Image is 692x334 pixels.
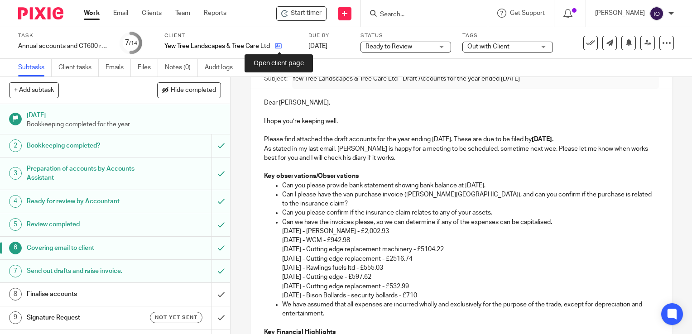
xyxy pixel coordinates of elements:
[58,59,99,76] a: Client tasks
[84,9,100,18] a: Work
[138,59,158,76] a: Files
[264,98,659,107] p: Dear [PERSON_NAME],
[18,7,63,19] img: Pixie
[264,135,659,144] p: Please find attached the draft accounts for the year ending [DATE]. These are due to be filed by
[291,9,322,18] span: Start timer
[27,287,144,301] h1: Finalise accounts
[18,32,109,39] label: Task
[282,291,659,300] p: [DATE] - Bison Bollards - security bollards - £710
[9,242,22,254] div: 6
[204,9,226,18] a: Reports
[129,41,137,46] small: /14
[9,311,22,324] div: 9
[282,218,659,227] p: Can we have the invoices please, so we can determine if any of the expenses can be capitalised.
[113,9,128,18] a: Email
[467,43,509,50] span: Out with Client
[157,82,221,98] button: Hide completed
[27,139,144,153] h1: Bookkeeping completed?
[27,195,144,208] h1: Ready for review by Accountant
[9,288,22,301] div: 8
[365,43,412,50] span: Ready to Review
[308,43,327,49] span: [DATE]
[27,109,221,120] h1: [DATE]
[595,9,645,18] p: [PERSON_NAME]
[510,10,545,16] span: Get Support
[282,236,659,245] p: [DATE] - WGM - £942.98
[462,32,553,39] label: Tags
[264,144,659,163] p: As stated in my last email, [PERSON_NAME] is happy for a meeting to be scheduled, sometime next w...
[264,117,659,126] p: I hope you’re keeping well.
[165,59,198,76] a: Notes (0)
[379,11,461,19] input: Search
[9,265,22,277] div: 7
[106,59,131,76] a: Emails
[282,300,659,319] p: We have assumed that all expenses are incurred wholly and exclusively for the purpose of the trad...
[282,282,659,291] p: [DATE] - Cutting edge replacement - £532.99
[171,87,216,94] span: Hide completed
[276,6,327,21] div: Yew Tree Landscapes & Tree Care Ltd - FFA - Annual accounts and CT600 return - BOOKKEEPING CLIENTS
[164,42,270,51] p: Yew Tree Landscapes & Tree Care Ltd - FFA
[360,32,451,39] label: Status
[649,6,664,21] img: svg%3E
[142,9,162,18] a: Clients
[9,139,22,152] div: 2
[27,162,144,185] h1: Preparation of accounts by Accounts Assistant
[18,59,52,76] a: Subtasks
[282,190,659,209] p: Can I please have the van purchase invoice ([PERSON_NAME][GEOGRAPHIC_DATA]), and can you confirm ...
[282,272,659,282] p: [DATE] - Cutting edge - £597.62
[27,120,221,129] p: Bookkeeping completed for the year
[282,254,659,263] p: [DATE] - Cutting edge replacement - £2516.74
[164,32,297,39] label: Client
[264,173,359,179] strong: Key observations/Observations
[27,311,144,324] h1: Signature Request
[9,82,59,98] button: + Add subtask
[308,32,349,39] label: Due by
[125,38,137,48] div: 7
[27,264,144,278] h1: Send out drafts and raise invoice.
[282,208,659,217] p: Can you please confirm if the insurance claim relates to any of your assets.
[9,218,22,231] div: 5
[27,241,144,255] h1: Covering email to client
[282,227,659,236] p: [DATE] - [PERSON_NAME] - £2,002.93
[9,195,22,208] div: 4
[27,218,144,231] h1: Review completed
[9,167,22,180] div: 3
[282,245,659,254] p: [DATE] - Cutting edge replacement machinery - £5104.22
[175,9,190,18] a: Team
[282,263,659,272] p: [DATE] - Rawlings fuels ltd - £555.03
[155,314,197,321] span: Not yet sent
[18,42,109,51] div: Annual accounts and CT600 return - BOOKKEEPING CLIENTS
[205,59,240,76] a: Audit logs
[264,74,288,83] label: Subject:
[532,136,553,143] strong: [DATE].
[282,181,659,190] p: Can you please provide bank statement showing bank balance at [DATE].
